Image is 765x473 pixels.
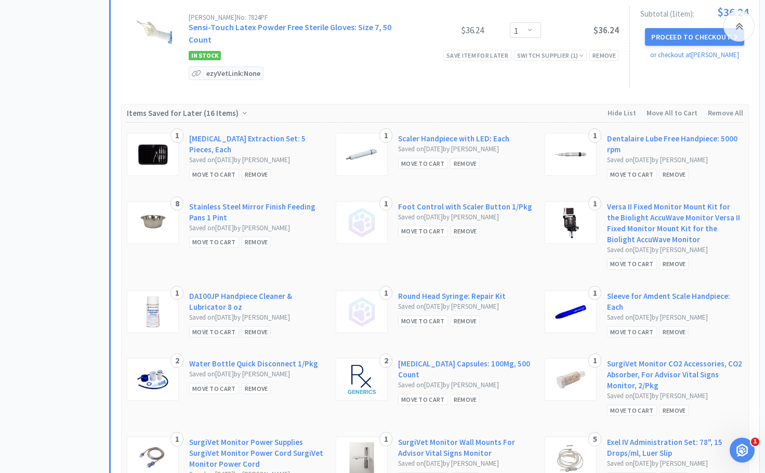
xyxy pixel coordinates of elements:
span: $36.24 [593,24,619,36]
div: Saved on [DATE] by [PERSON_NAME] [607,312,743,323]
div: 1 [170,432,183,446]
div: 8 [170,196,183,211]
span: Hide List [608,108,636,117]
img: 52c869e5746646dca526e6fc15deb4a3_207303.jpeg [136,14,172,50]
div: Remove [242,383,271,394]
img: 4747e0b625764b7eb1b73ad1331ebabc_75083.jpeg [555,139,586,170]
div: Remove [660,258,689,269]
a: or checkout at [PERSON_NAME] [650,50,739,59]
div: Remove [660,169,689,180]
div: Remove [451,316,480,326]
div: Saved on [DATE] by [PERSON_NAME] [398,380,534,391]
div: Saved on [DATE] by [PERSON_NAME] [398,144,534,155]
a: Dentalaire Lube Free Handpiece: 5000 rpm [607,133,743,155]
a: Water Bottle Quick Disconnect 1/Pkg [189,358,318,369]
div: Move to Cart [607,258,657,269]
div: Saved on [DATE] by [PERSON_NAME] [607,458,743,469]
img: b5c3c25118f4486d92c0ad878669908a_48825.jpeg [346,139,377,170]
div: Switch Supplier ( 1 ) [517,50,584,60]
img: 41ccb33b335344059a74d9c882fa7c37_75295.jpeg [137,364,168,395]
div: 2 [379,353,392,368]
img: 9bb3449249c841b1b083b764bf703a11_284781.jpeg [137,296,168,327]
a: DA100JP Handpiece Cleaner & Lubricator 8 oz [189,291,325,312]
iframe: Intercom live chat [730,438,755,463]
span: 1 [751,438,759,446]
div: 1 [170,286,183,300]
a: Foot Control with Scaler Button 1/Pkg [398,201,532,212]
div: 1 [379,196,392,211]
div: 1 [170,128,183,143]
img: 1a2937e7fea446f7a7db519e6fe7678b_75217.jpeg [555,296,586,327]
img: no_image.png [346,207,377,238]
a: [MEDICAL_DATA] Extraction Set: 5 Pieces, Each [189,133,325,155]
div: Move to Cart [189,169,239,180]
a: SurgiVet Monitor Wall Mounts For Advisor Vital Signs Monitor [398,437,534,458]
a: Sleeve for Amdent Scale Handpiece: Each [607,291,743,312]
a: Scaler Handpiece with LED: Each [398,133,509,144]
div: Saved on [DATE] by [PERSON_NAME] [607,391,743,402]
div: Saved on [DATE] by [PERSON_NAME] [398,458,534,469]
div: $36.24 [406,24,484,36]
img: no_image.png [346,296,377,327]
button: Proceed to Checkout [645,28,744,46]
div: 1 [588,128,601,143]
div: Remove [242,237,271,247]
div: 5 [588,432,601,446]
div: Saved on [DATE] by [PERSON_NAME] [398,212,534,223]
a: Round Head Syringe: Repair Kit [398,291,506,301]
span: Items Saved for Later ( ) [127,108,241,118]
div: Saved on [DATE] by [PERSON_NAME] [189,155,325,166]
div: 1 [379,286,392,300]
div: Remove [660,326,689,337]
div: Remove [242,326,271,337]
a: Exel IV Administration Set: 78", 15 Drops/ml, Luer Slip [607,437,743,458]
div: 1 [379,432,392,446]
span: Move All to Cart [647,108,697,117]
img: b82aa50b70684c74ace92cb0c039316b_75567.jpeg [555,207,586,238]
div: Move to Cart [607,169,657,180]
div: Move to Cart [189,237,239,247]
div: [PERSON_NAME] No: 7824PF [189,14,406,21]
div: Move to Cart [189,326,239,337]
span: 16 Items [206,108,236,118]
a: Stainless Steel Mirror Finish Feeding Pans 1 Pint [189,201,325,223]
img: d14c71a32e7a468b9b25eae40fa5125e_71468.jpeg [137,139,168,170]
div: Saved on [DATE] by [PERSON_NAME] [398,301,534,312]
div: Saved on [DATE] by [PERSON_NAME] [189,369,325,380]
div: Save item for later [443,50,511,61]
div: Remove [451,226,480,237]
a: Versa II Fixed Monitor Mount Kit for the Biolight AccuWave Monitor Versa II Fixed Monitor Mount K... [607,201,743,245]
div: 1 [588,286,601,300]
div: Move to Cart [398,394,448,405]
span: In Stock [189,51,221,60]
a: SurgiVet Monitor CO2 Accessories, CO2 Absorber, For Advisor Vital Signs Monitor, 2/Pkg [607,358,743,391]
div: Saved on [DATE] by [PERSON_NAME] [189,223,325,234]
img: 5379f9ea5dea48678dbd2a372e699977_74012.jpeg [137,207,168,238]
div: Move to Cart [607,326,657,337]
div: Saved on [DATE] by [PERSON_NAME] [607,245,743,256]
a: SurgiVet Monitor Power Supplies SurgiVet Monitor Power Cord SurgiVet Monitor Power Cord [189,437,325,469]
div: Move to Cart [189,383,239,394]
div: Subtotal ( 1 item ): [640,6,749,18]
div: Saved on [DATE] by [PERSON_NAME] [607,155,743,166]
img: 1f08a4e518ca48e3a64cde84ab36b496_75705.jpeg [555,364,586,395]
div: 1 [588,196,601,211]
div: Remove [660,405,689,416]
div: 1 [588,353,601,368]
span: Remove All [708,108,743,117]
div: Move to Cart [398,158,448,169]
div: 2 [170,353,183,368]
a: [MEDICAL_DATA] Capsules: 100Mg, 500 Count [398,358,534,380]
div: Remove [451,158,480,169]
div: Remove [242,169,271,180]
div: Move to Cart [398,226,448,237]
p: ezyVet Link: None [204,67,263,80]
div: Move to Cart [607,405,657,416]
span: $36.24 [717,6,749,18]
div: Remove [589,50,619,61]
div: Saved on [DATE] by [PERSON_NAME] [189,312,325,323]
div: Remove [451,394,480,405]
a: Sensi-Touch Latex Powder Free Sterile Gloves: Size 7, 50 Count [189,22,391,45]
div: 1 [379,128,392,143]
img: 2ee98949fed4406f9e710993bdc75324_558703.jpeg [346,364,377,395]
